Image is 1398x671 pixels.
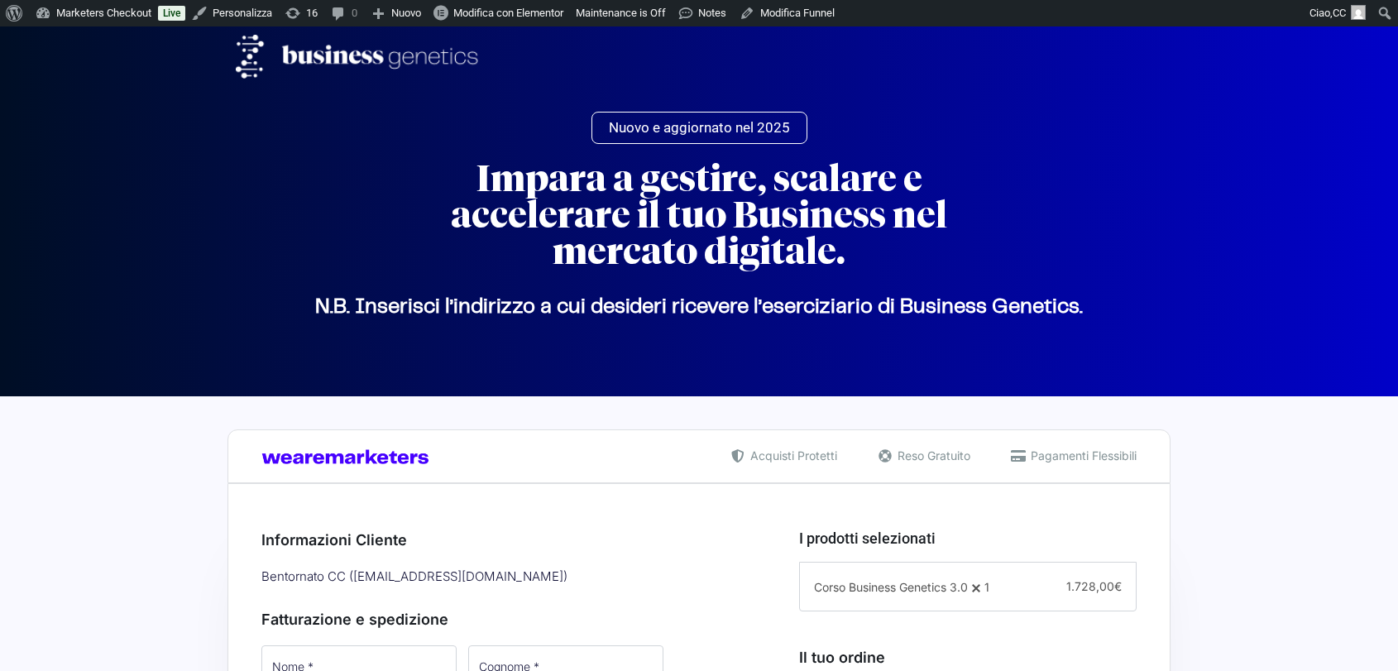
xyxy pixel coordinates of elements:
[799,527,1137,549] h3: I prodotti selezionati
[799,646,1137,669] h3: Il tuo ordine
[401,161,997,270] h2: Impara a gestire, scalare e accelerare il tuo Business nel mercato digitale.
[453,7,563,19] span: Modifica con Elementor
[256,563,755,591] div: Bentornato CC ( [EMAIL_ADDRESS][DOMAIN_NAME] )
[984,580,989,594] span: 1
[1066,579,1122,593] span: 1.728,00
[261,608,749,630] h3: Fatturazione e spedizione
[591,112,807,144] a: Nuovo e aggiornato nel 2025
[1114,579,1122,593] span: €
[261,529,749,551] h3: Informazioni Cliente
[1333,7,1346,19] span: CC
[746,447,837,464] span: Acquisti Protetti
[609,121,790,135] span: Nuovo e aggiornato nel 2025
[893,447,970,464] span: Reso Gratuito
[1027,447,1137,464] span: Pagamenti Flessibili
[158,6,185,21] a: Live
[814,580,968,594] span: Corso Business Genetics 3.0
[236,307,1162,308] p: N.B. Inserisci l’indirizzo a cui desideri ricevere l’eserciziario di Business Genetics.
